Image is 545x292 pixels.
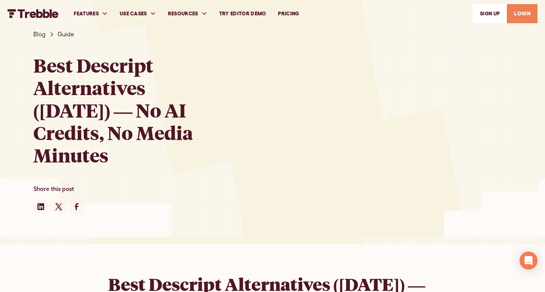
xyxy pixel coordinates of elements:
a: Try Editor Demo [213,1,272,27]
h1: Best Descript Alternatives ([DATE]) — No AI Credits, No Media Minutes [33,54,226,166]
div: USE CASES [120,10,147,18]
img: Trebble FM Logo [7,9,59,18]
a: LOGIN [507,4,538,23]
div: FEATURES [68,1,114,27]
a: Guide [58,30,74,39]
div: Open Intercom Messenger [520,252,538,270]
div: RESOURCES [168,10,198,18]
div: FEATURES [74,10,99,18]
a: home [7,9,59,18]
div: RESOURCES [162,1,213,27]
a: Blog [33,30,46,39]
div: Share this post [33,184,74,193]
a: PRICING [272,1,305,27]
a: SIGn UP [473,4,507,23]
div: USE CASES [114,1,162,27]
